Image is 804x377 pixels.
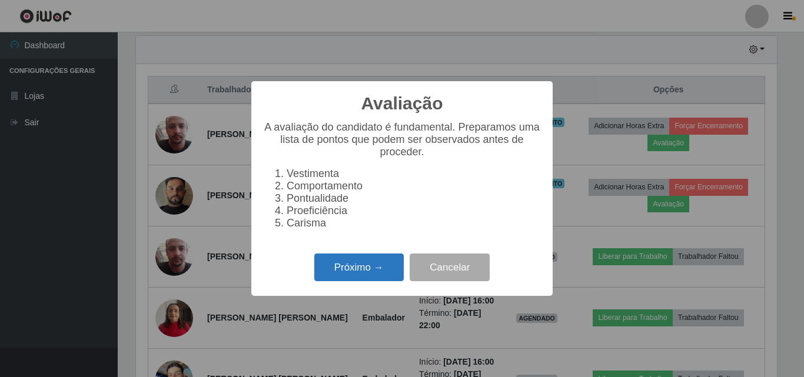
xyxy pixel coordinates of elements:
li: Pontualidade [287,192,541,205]
li: Comportamento [287,180,541,192]
p: A avaliação do candidato é fundamental. Preparamos uma lista de pontos que podem ser observados a... [263,121,541,158]
li: Vestimenta [287,168,541,180]
button: Próximo → [314,253,404,281]
button: Cancelar [410,253,490,281]
h2: Avaliação [361,93,443,114]
li: Proeficiência [287,205,541,217]
li: Carisma [287,217,541,229]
